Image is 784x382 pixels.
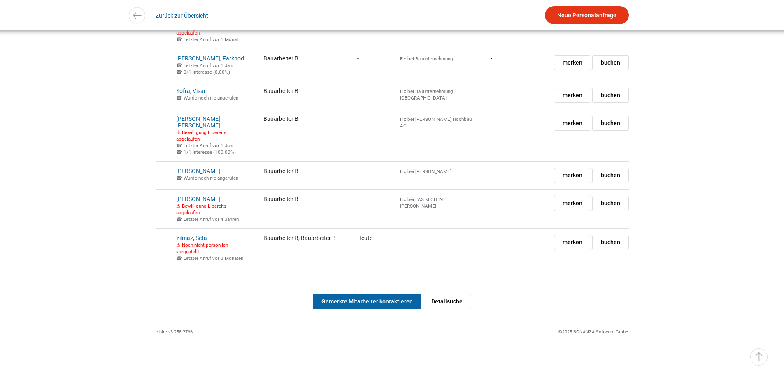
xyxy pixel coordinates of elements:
a: [PERSON_NAME] [176,196,220,202]
a: merken [554,55,591,70]
a: buchen [592,235,629,250]
a: [PERSON_NAME] [176,168,220,174]
span: merken [563,88,582,102]
small: ⚠ Bewilligung L bereits abgelaufen. [176,130,226,142]
a: Detailsuche [423,294,471,309]
small: Fix bei Bauunternehmung [400,56,453,62]
td: Bauarbeiter B [257,81,351,109]
td: - [351,81,394,109]
span: - [491,88,492,94]
small: 04.10.2024 16:41:22 [176,63,234,68]
small: Fix bei [PERSON_NAME] Hochbau AG [400,116,472,129]
small: Fix bei Bauunternehmung [GEOGRAPHIC_DATA] [400,88,453,101]
span: merken [563,196,582,211]
td: - [351,109,394,161]
img: icon-arrow-left.svg [131,9,143,21]
small: ⚠ Bewilligung L bereits abgelaufen. [176,203,226,215]
small: Fix bei [PERSON_NAME] [400,169,451,174]
a: merken [554,196,591,211]
span: - [491,116,492,122]
td: Bauarbeiter B [257,49,351,81]
span: merken [563,235,582,250]
td: Bauarbeiter B [257,189,351,228]
a: Neue Personalanfrage [545,6,629,24]
small: 22.09.2021 20:39:02 [176,216,239,222]
small: ⚠ Noch nicht persönlich vorgestellt [176,242,228,255]
a: merken [554,88,591,103]
a: Yilmaz, Sefa [176,235,207,241]
a: buchen [592,196,629,211]
span: - [491,196,492,202]
div: e-hire v3.258.2766 [156,326,193,338]
td: Bauarbeiter B [257,161,351,189]
small: 04.10.2024 17:42:19 [176,143,234,148]
span: - [491,235,492,241]
a: Zurück zur Übersicht [156,6,208,25]
td: Hat ab dem 1.1.2020 die Festanstellung! / 4.11.19, ss [170,81,257,109]
a: Sofra, Visar [176,88,206,94]
td: Bauarbeiter B [257,109,351,161]
td: Heute [351,228,394,267]
td: - [351,189,394,228]
a: [PERSON_NAME] [PERSON_NAME] [176,116,220,129]
small: 21.08.2025 14:50:19 [176,37,238,42]
td: spielt Fussball und ist ab und zu verletzt. Bei Eberli mehrmals zu spät von den Ferien zurückgeko... [170,49,257,81]
td: Bauarbeiter B, Bauarbeiter B [257,228,351,267]
a: buchen [592,168,629,183]
td: 21.9.2021 Frau ist gestorben, ist in Italinen / GIPSER Kein Grundputz und Weissputz Abrieb Spacht... [170,189,257,228]
span: merken [563,56,582,70]
small: ☎ 1/1 Interesse (100.00%) [176,149,236,155]
a: buchen [592,116,629,131]
a: merken [554,168,591,183]
span: - [491,55,492,62]
small: ☎ Wurde noch nie angerufen [176,175,238,181]
td: - [351,161,394,189]
a: Gemerkte Mitarbeiter kontaktieren [313,294,421,309]
a: ▵ Nach oben [750,348,768,366]
a: merken [554,235,591,250]
td: Diesen Mann nicht mehr einsetzen! Der hat Psychische Störungen! 2023 keine Bewilligung und keine ... [170,161,257,189]
small: 11.08.2025 12:26:17 [176,255,243,261]
a: merken [554,116,591,131]
small: Letzte Anfrage: 04.10.2024 16:41:22 Interesse: nein [176,69,230,75]
span: merken [563,168,582,183]
small: Fix bei LAS MICH IN [PERSON_NAME] [400,197,443,209]
a: buchen [592,55,629,70]
span: merken [563,116,582,130]
td: - [351,49,394,81]
a: buchen [592,88,629,103]
span: - [491,168,492,174]
a: [PERSON_NAME], Farkhod [176,55,244,62]
div: ©2025 BONANZA Software GmbH [558,326,629,338]
small: ☎ Wurde noch nie angerufen [176,95,238,101]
